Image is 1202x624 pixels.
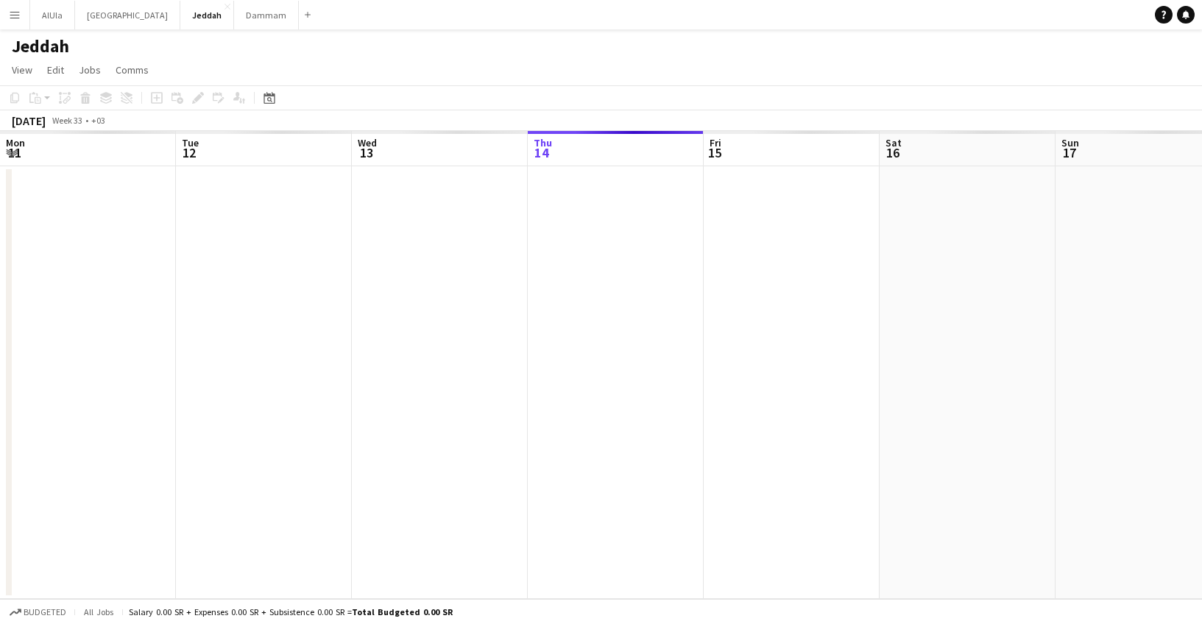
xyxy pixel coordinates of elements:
span: 14 [531,144,552,161]
span: Budgeted [24,607,66,617]
span: 11 [4,144,25,161]
span: Edit [47,63,64,77]
span: 17 [1059,144,1079,161]
span: Comms [116,63,149,77]
span: Tue [182,136,199,149]
span: Thu [534,136,552,149]
button: Budgeted [7,604,68,620]
span: Wed [358,136,377,149]
span: Sat [885,136,902,149]
span: Fri [710,136,721,149]
span: Total Budgeted 0.00 SR [352,606,453,617]
span: Mon [6,136,25,149]
span: 13 [356,144,377,161]
span: Week 33 [49,115,85,126]
div: +03 [91,115,105,126]
button: [GEOGRAPHIC_DATA] [75,1,180,29]
button: AlUla [30,1,75,29]
span: Sun [1061,136,1079,149]
a: Comms [110,60,155,79]
span: Jobs [79,63,101,77]
div: Salary 0.00 SR + Expenses 0.00 SR + Subsistence 0.00 SR = [129,606,453,617]
h1: Jeddah [12,35,69,57]
a: View [6,60,38,79]
button: Jeddah [180,1,234,29]
a: Jobs [73,60,107,79]
span: 15 [707,144,721,161]
span: All jobs [81,606,116,617]
div: [DATE] [12,113,46,128]
button: Dammam [234,1,299,29]
span: 12 [180,144,199,161]
span: View [12,63,32,77]
span: 16 [883,144,902,161]
a: Edit [41,60,70,79]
